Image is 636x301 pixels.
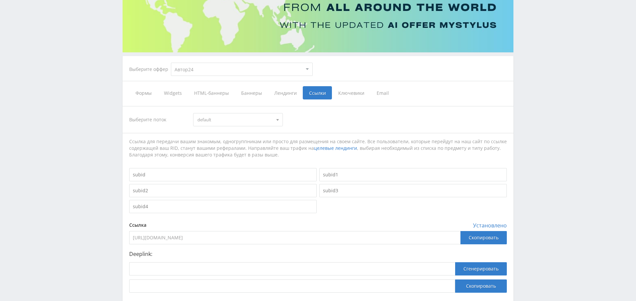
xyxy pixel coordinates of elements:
[129,67,171,72] div: Выберите оффер
[303,86,332,99] span: Ссылки
[455,262,507,275] button: Сгенерировать
[197,113,272,126] span: default
[129,86,158,99] span: Формы
[129,200,317,213] input: subid4
[460,231,507,244] div: Скопировать
[455,279,507,293] button: Скопировать
[473,222,507,228] span: Установлено
[158,86,188,99] span: Widgets
[268,86,303,99] span: Лендинги
[129,168,317,181] input: subid
[129,138,507,158] div: Ссылка для передачи вашим знакомым, одногруппникам или просто для размещения на своем сайте. Все ...
[129,184,317,197] input: subid2
[188,86,235,99] span: HTML-баннеры
[319,184,507,197] input: subid3
[235,86,268,99] span: Баннеры
[129,113,187,126] div: Выберите поток
[314,145,357,151] a: целевые лендинги
[370,86,395,99] span: Email
[332,86,370,99] span: Ключевики
[129,251,507,257] p: Deeplink:
[129,222,507,228] div: Ссылка
[319,168,507,181] input: subid1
